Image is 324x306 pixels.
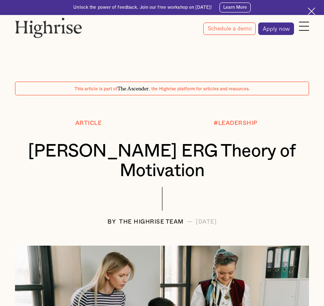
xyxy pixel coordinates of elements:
[258,22,294,35] a: Apply now
[149,87,250,91] span: , the Highrise platform for articles and resources.
[107,219,116,225] div: BY
[75,120,102,127] div: Article
[117,85,149,90] span: The Ascender
[119,219,184,225] div: The Highrise Team
[203,22,256,35] a: Schedule a demo
[196,219,217,225] div: [DATE]
[73,5,212,10] div: Unlock the power of feedback. Join our free workshop on [DATE]!
[27,142,297,181] h1: [PERSON_NAME] ERG Theory of Motivation
[187,219,193,225] div: —
[308,7,315,15] img: Cross icon
[214,120,257,127] div: #LEADERSHIP
[15,17,82,38] img: Highrise logo
[219,2,251,12] a: Learn More
[75,87,117,91] span: This article is part of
